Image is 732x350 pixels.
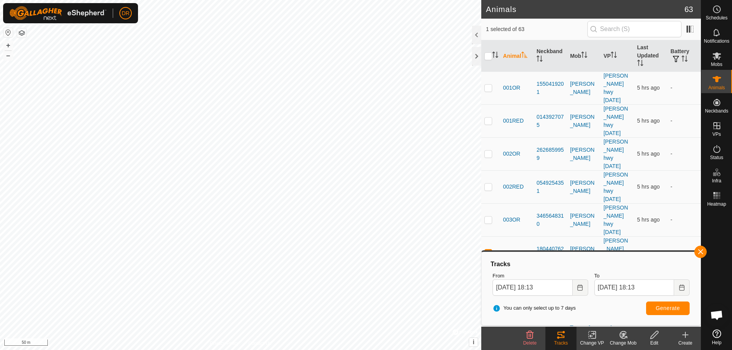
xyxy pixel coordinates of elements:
td: - [667,137,701,170]
p-sorticon: Activate to sort [521,53,528,59]
div: [PERSON_NAME] [570,245,597,261]
p-sorticon: Activate to sort [681,57,688,63]
button: i [469,338,478,347]
span: 13 Oct 2025, 12:54 pm [637,250,660,256]
td: - [667,104,701,137]
span: 63 [685,3,693,15]
span: Neckbands [705,109,728,113]
div: Tracks [545,340,577,347]
span: You can only select up to 7 days [493,304,576,312]
span: Schedules [706,16,727,20]
a: [PERSON_NAME] hwy [DATE] [604,139,628,169]
span: Animals [708,85,725,90]
button: Choose Date [573,279,588,296]
th: VP [601,40,634,72]
div: 2626859959 [536,146,564,162]
img: Gallagher Logo [9,6,107,20]
p-sorticon: Activate to sort [637,61,643,67]
span: 001OR [503,84,520,92]
label: From [493,272,588,280]
span: 001RED [503,117,524,125]
h2: Animals [486,5,685,14]
div: 0143927075 [536,113,564,129]
span: Generate [656,305,680,311]
span: 1 selected of 63 [486,25,587,33]
span: 002RED [503,183,524,191]
span: Mobs [711,62,722,67]
td: - [667,170,701,203]
div: 0549254351 [536,179,564,195]
input: Search (S) [587,21,681,37]
button: + [3,41,13,50]
div: Open chat [705,303,729,327]
span: 003RED [503,249,524,257]
th: Battery [667,40,701,72]
div: [PERSON_NAME] [570,212,597,228]
td: - [667,203,701,236]
span: 13 Oct 2025, 12:54 pm [637,184,660,190]
th: Mob [567,40,600,72]
span: Status [710,155,723,160]
label: To [594,272,690,280]
a: Privacy Policy [210,340,239,347]
th: Last Updated [634,40,667,72]
p-sorticon: Activate to sort [581,53,587,59]
span: Notifications [704,39,729,43]
a: [PERSON_NAME] hwy [DATE] [604,106,628,136]
button: Map Layers [17,28,26,38]
div: 3465648310 [536,212,564,228]
div: 1550419201 [536,80,564,96]
span: 002OR [503,150,520,158]
div: [PERSON_NAME] [570,146,597,162]
a: [PERSON_NAME] hwy [DATE] [604,204,628,235]
a: Help [701,326,732,348]
button: Generate [646,301,690,315]
div: Change VP [577,340,608,347]
span: 13 Oct 2025, 12:54 pm [637,217,660,223]
div: [PERSON_NAME] [570,80,597,96]
button: Choose Date [674,279,690,296]
div: [PERSON_NAME] [570,179,597,195]
div: [PERSON_NAME] [570,113,597,129]
div: Change Mob [608,340,639,347]
p-sorticon: Activate to sort [536,57,543,63]
th: Animal [500,40,533,72]
span: VPs [712,132,721,137]
span: 003OR [503,216,520,224]
a: Contact Us [248,340,271,347]
span: i [473,339,474,345]
span: Help [712,340,722,345]
td: - [667,71,701,104]
td: - [667,236,701,269]
span: Heatmap [707,202,726,206]
button: Reset Map [3,28,13,37]
a: [PERSON_NAME] hwy [DATE] [604,172,628,202]
span: 13 Oct 2025, 12:57 pm [637,118,660,124]
div: Create [670,340,701,347]
p-sorticon: Activate to sort [611,53,617,59]
p-sorticon: Activate to sort [492,53,498,59]
span: Delete [523,340,537,346]
span: 13 Oct 2025, 12:57 pm [637,85,660,91]
a: [PERSON_NAME] hwy [DATE] [604,73,628,103]
div: Tracks [489,260,693,269]
span: 13 Oct 2025, 12:55 pm [637,151,660,157]
div: 1804407620 [536,245,564,261]
span: Infra [712,178,721,183]
a: [PERSON_NAME] hwy [DATE] [604,237,628,268]
th: Neckband [533,40,567,72]
span: DR [122,9,129,17]
button: – [3,51,13,60]
div: Edit [639,340,670,347]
